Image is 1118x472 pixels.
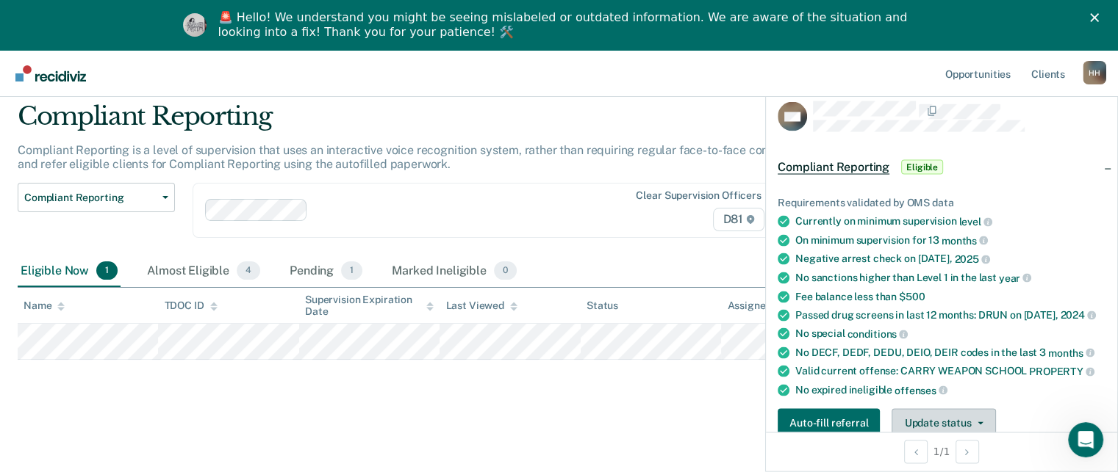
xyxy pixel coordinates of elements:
span: D81 [713,208,764,231]
span: 1 [341,261,362,280]
div: 🚨 Hello! We understand you might be seeing mislabeled or outdated information. We are aware of th... [218,10,912,40]
div: Last Viewed [445,299,517,312]
button: Update status [892,408,995,437]
div: No expired ineligible [795,383,1106,396]
span: 2025 [954,253,989,265]
span: 2024 [1060,309,1095,321]
span: year [999,272,1031,283]
div: On minimum supervision for 13 [795,233,1106,247]
div: Name [24,299,65,312]
div: Negative arrest check on [DATE], [795,253,1106,266]
button: Profile dropdown button [1083,61,1106,84]
div: No DECF, DEDF, DEDU, DEIO, DEIR codes in the last 3 [795,346,1106,359]
div: Compliant Reporting [18,101,856,143]
button: Auto-fill referral [778,408,880,437]
div: Status [587,299,618,312]
span: 1 [96,261,118,280]
span: months [1048,346,1094,358]
span: Compliant Reporting [24,192,157,204]
button: Previous Opportunity [904,440,928,463]
a: Navigate to form link [778,408,886,437]
iframe: Intercom live chat [1068,422,1103,457]
span: PROPERTY [1029,366,1094,377]
span: level [958,215,992,227]
a: Opportunities [942,50,1014,97]
div: Fee balance less than [795,290,1106,302]
button: Next Opportunity [956,440,979,463]
span: Eligible [901,160,943,175]
div: Almost Eligible [144,255,263,288]
div: Close [1090,13,1105,22]
span: offenses [895,384,947,396]
div: Currently on minimum supervision [795,215,1106,228]
div: Eligible Now [18,255,121,288]
span: 0 [494,261,517,280]
span: Compliant Reporting [778,160,889,175]
div: No sanctions higher than Level 1 in the last [795,271,1106,284]
div: H H [1083,61,1106,84]
div: Marked Ineligible [389,255,520,288]
span: $500 [899,290,925,302]
div: 1 / 1 [766,432,1117,471]
div: Requirements validated by OMS data [778,197,1106,209]
div: Supervision Expiration Date [305,294,434,319]
div: Clear supervision officers [636,189,761,202]
a: Clients [1028,50,1068,97]
img: Recidiviz [15,65,86,81]
p: Compliant Reporting is a level of supervision that uses an interactive voice recognition system, ... [18,143,839,171]
span: conditions [847,327,907,339]
img: Profile image for Kim [183,13,207,37]
span: months [942,234,988,246]
div: TDOC ID [164,299,217,312]
div: No special [795,327,1106,341]
div: Pending [287,255,365,288]
div: Compliant ReportingEligible [766,144,1117,191]
div: Passed drug screens in last 12 months: DRUN on [DATE], [795,308,1106,322]
div: Assigned to [727,299,796,312]
div: Valid current offense: CARRY WEAPON SCHOOL [795,365,1106,378]
span: 4 [237,261,260,280]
